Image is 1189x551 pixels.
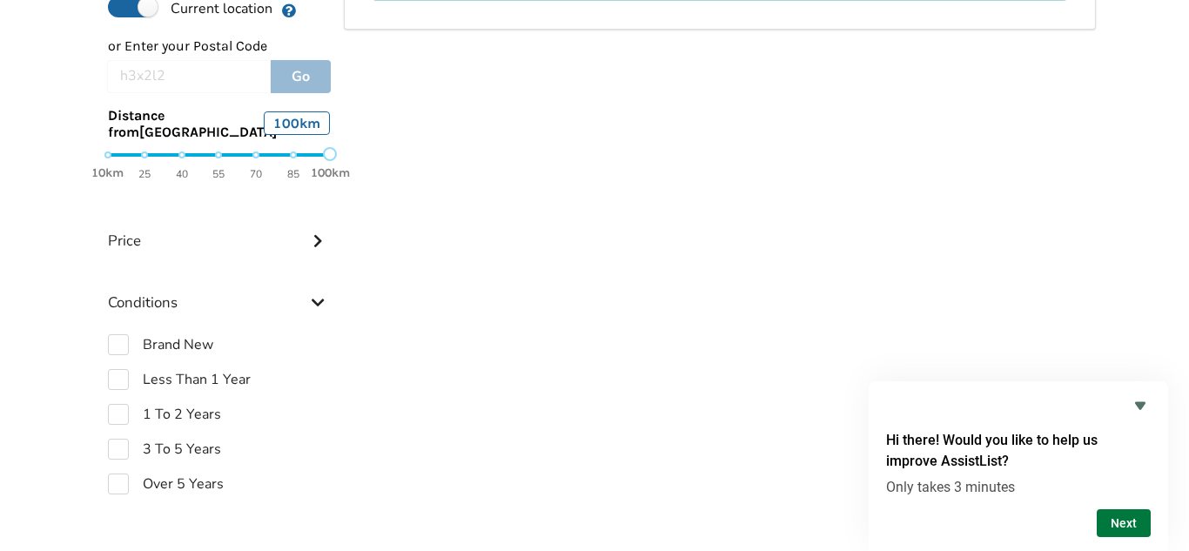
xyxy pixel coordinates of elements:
span: 40 [176,165,188,185]
p: or Enter your Postal Code [108,37,331,57]
button: Hide survey [1130,395,1151,416]
label: 1 To 2 Years [108,404,221,425]
p: Only takes 3 minutes [886,479,1151,495]
div: Price [108,197,331,259]
span: 55 [212,165,225,185]
span: 70 [250,165,262,185]
button: Next question [1097,509,1151,537]
strong: 10km [91,165,124,180]
label: Brand New [108,334,213,355]
span: 85 [287,165,299,185]
label: 3 To 5 Years [108,439,221,460]
div: Hi there! Would you like to help us improve AssistList? [886,395,1151,537]
label: Less Than 1 Year [108,369,251,390]
div: 100 km [264,111,330,135]
label: Over 5 Years [108,474,224,494]
span: Distance from [GEOGRAPHIC_DATA] [108,107,277,140]
strong: 100km [311,165,350,180]
div: Conditions [108,259,331,320]
span: 25 [138,165,151,185]
h2: Hi there! Would you like to help us improve AssistList? [886,430,1151,472]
